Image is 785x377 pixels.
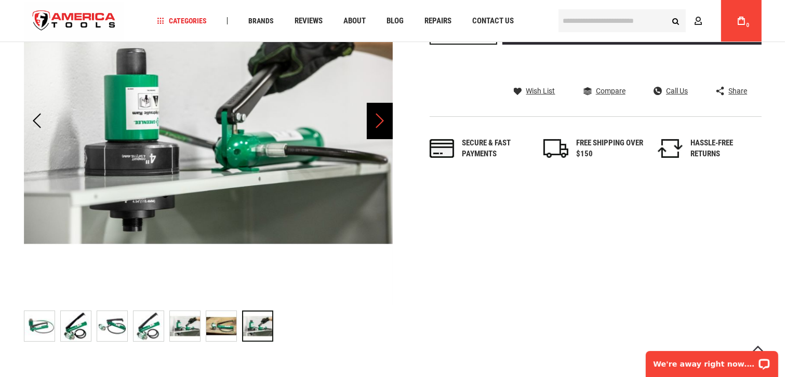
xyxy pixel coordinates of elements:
[468,14,518,28] a: Contact Us
[24,311,55,341] img: GREENLEE 767 HYDRAULIC HAND PUMP
[526,87,555,95] span: Wish List
[543,139,568,158] img: shipping
[576,138,644,160] div: FREE SHIPPING OVER $150
[206,311,236,341] img: GREENLEE 767 HYDRAULIC HAND PUMP
[242,305,273,347] div: GREENLEE 767 HYDRAULIC HAND PUMP
[97,311,127,341] img: GREENLEE 767 HYDRAULIC HAND PUMP
[462,138,530,160] div: Secure & fast payments
[295,17,323,25] span: Reviews
[430,139,455,158] img: payments
[747,22,750,28] span: 0
[658,139,683,158] img: returns
[24,2,125,41] img: America Tools
[596,87,626,95] span: Compare
[514,86,555,96] a: Wish List
[728,87,747,95] span: Share
[134,311,164,341] img: GREENLEE 767 HYDRAULIC HAND PUMP
[472,17,514,25] span: Contact Us
[500,48,764,78] iframe: Secure express checkout frame
[24,2,125,41] a: store logo
[61,311,91,341] img: GREENLEE 767 HYDRAULIC HAND PUMP
[97,305,133,347] div: GREENLEE 767 HYDRAULIC HAND PUMP
[424,17,451,25] span: Repairs
[248,17,274,24] span: Brands
[169,305,206,347] div: GREENLEE 767 HYDRAULIC HAND PUMP
[157,17,207,24] span: Categories
[170,311,200,341] img: GREENLEE 767 HYDRAULIC HAND PUMP
[666,11,686,31] button: Search
[666,87,688,95] span: Call Us
[244,14,278,28] a: Brands
[654,86,688,96] a: Call Us
[152,14,211,28] a: Categories
[382,14,408,28] a: Blog
[690,138,758,160] div: HASSLE-FREE RETURNS
[339,14,370,28] a: About
[24,305,60,347] div: GREENLEE 767 HYDRAULIC HAND PUMP
[583,86,626,96] a: Compare
[420,14,456,28] a: Repairs
[639,344,785,377] iframe: LiveChat chat widget
[343,17,366,25] span: About
[290,14,327,28] a: Reviews
[387,17,404,25] span: Blog
[206,305,242,347] div: GREENLEE 767 HYDRAULIC HAND PUMP
[60,305,97,347] div: GREENLEE 767 HYDRAULIC HAND PUMP
[133,305,169,347] div: GREENLEE 767 HYDRAULIC HAND PUMP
